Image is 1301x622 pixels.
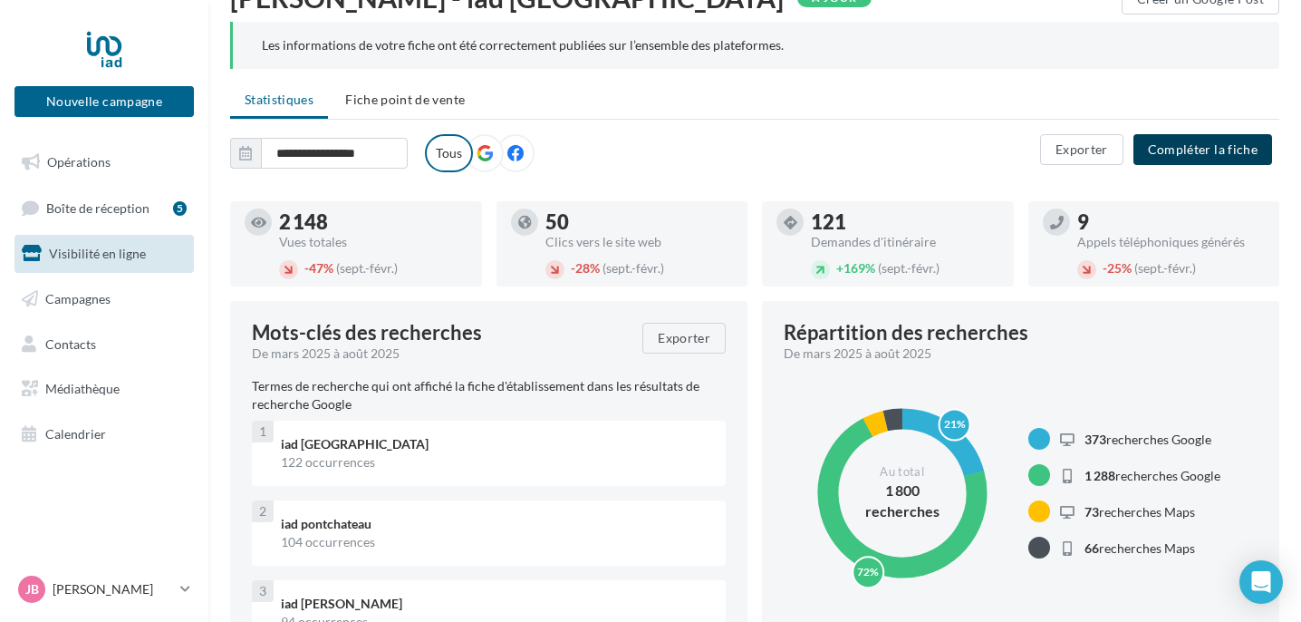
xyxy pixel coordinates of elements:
[1040,134,1123,165] button: Exporter
[425,134,473,172] label: Tous
[1103,260,1132,276] span: 25%
[1077,236,1266,248] div: Appels téléphoniques générés
[836,260,843,276] span: +
[1084,504,1195,520] span: recherches Maps
[811,236,999,248] div: Demandes d'itinéraire
[545,236,734,248] div: Clics vers le site web
[304,260,309,276] span: -
[25,580,39,598] span: JB
[11,143,198,181] a: Opérations
[11,280,198,318] a: Campagnes
[252,580,274,602] div: 3
[281,595,711,613] div: iad [PERSON_NAME]
[252,501,274,522] div: 2
[281,533,711,551] div: 104 occurrences
[1084,432,1106,447] span: 373
[11,189,198,228] a: Boîte de réception5
[304,260,333,276] span: 47%
[279,212,467,232] div: 2 148
[1133,134,1272,165] button: Compléter la fiche
[279,236,467,248] div: Vues totales
[53,580,173,598] p: [PERSON_NAME]
[836,260,875,276] span: 169%
[262,36,1250,54] div: Les informations de votre fiche ont été correctement publiées sur l’ensemble des plateformes.
[602,260,664,276] span: (sept.-févr.)
[252,421,274,442] div: 1
[45,381,120,396] span: Médiathèque
[811,212,999,232] div: 121
[1084,432,1211,447] span: recherches Google
[571,260,575,276] span: -
[11,326,198,364] a: Contacts
[281,453,711,471] div: 122 occurrences
[281,435,711,453] div: iad [GEOGRAPHIC_DATA]
[642,323,726,354] button: Exporter
[45,426,106,442] span: Calendrier
[1084,540,1195,556] span: recherches Maps
[252,323,482,343] span: Mots-clés des recherches
[45,291,111,306] span: Campagnes
[1084,540,1099,556] span: 66
[336,260,398,276] span: (sept.-févr.)
[545,212,734,232] div: 50
[45,335,96,351] span: Contacts
[11,370,198,408] a: Médiathèque
[173,201,187,216] div: 5
[1239,560,1283,604] div: Open Intercom Messenger
[571,260,600,276] span: 28%
[11,415,198,453] a: Calendrier
[1084,468,1115,483] span: 1 288
[878,260,940,276] span: (sept.-févr.)
[252,377,726,413] p: Termes de recherche qui ont affiché la fiche d'établissement dans les résultats de recherche Google
[47,154,111,170] span: Opérations
[345,92,465,107] span: Fiche point de vente
[1134,260,1196,276] span: (sept.-févr.)
[1084,468,1220,483] span: recherches Google
[14,572,194,607] a: JB [PERSON_NAME]
[1126,141,1279,156] a: Compléter la fiche
[14,86,194,117] button: Nouvelle campagne
[1103,260,1107,276] span: -
[281,515,711,533] div: iad pontchateau
[11,235,198,273] a: Visibilité en ligne
[784,323,1028,343] div: Répartition des recherches
[1077,212,1266,232] div: 9
[252,345,628,363] div: De mars 2025 à août 2025
[784,345,1243,363] div: De mars 2025 à août 2025
[1084,504,1099,520] span: 73
[49,246,146,261] span: Visibilité en ligne
[46,199,149,215] span: Boîte de réception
